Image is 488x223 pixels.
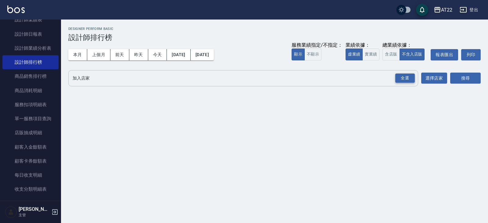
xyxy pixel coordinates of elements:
[421,73,447,84] button: 選擇店家
[2,98,59,112] a: 服務扣項明細表
[68,49,87,60] button: 本月
[441,6,452,14] div: AT22
[304,49,321,60] button: 不顯示
[292,42,343,49] div: 服務業績指定/不指定：
[431,4,455,16] button: AT22
[461,49,481,60] button: 列印
[2,126,59,140] a: 店販抽成明細
[346,42,379,49] div: 業績依據：
[346,49,363,60] button: 虛業績
[2,182,59,196] a: 收支分類明細表
[395,74,415,83] div: 全選
[362,49,379,60] button: 實業績
[2,112,59,126] a: 單一服務項目查詢
[292,49,305,60] button: 顯示
[382,42,428,49] div: 總業績依據：
[71,73,406,84] input: 店家名稱
[2,69,59,83] a: 商品銷售排行榜
[2,168,59,182] a: 每日收支明細
[450,73,481,84] button: 搜尋
[2,13,59,27] a: 設計師業績表
[2,41,59,55] a: 設計師業績分析表
[394,72,416,84] button: Open
[148,49,167,60] button: 今天
[382,49,400,60] button: 含店販
[2,55,59,69] a: 設計師排行榜
[400,49,425,60] button: 不含入店販
[2,84,59,98] a: 商品消耗明細
[2,196,59,210] a: 收支匯款表
[7,5,25,13] img: Logo
[2,154,59,168] a: 顧客卡券餘額表
[2,27,59,41] a: 設計師日報表
[167,49,190,60] button: [DATE]
[19,206,50,212] h5: [PERSON_NAME]
[87,49,110,60] button: 上個月
[431,49,458,60] button: 報表匯出
[68,33,481,42] h3: 設計師排行榜
[19,212,50,218] p: 主管
[457,4,481,16] button: 登出
[68,27,481,31] h2: Designer Perform Basic
[2,140,59,154] a: 顧客入金餘額表
[191,49,214,60] button: [DATE]
[5,206,17,218] img: Person
[110,49,129,60] button: 前天
[416,4,428,16] button: save
[129,49,148,60] button: 昨天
